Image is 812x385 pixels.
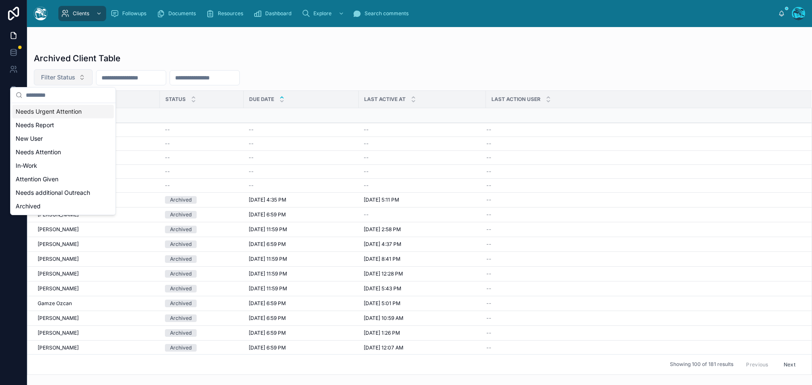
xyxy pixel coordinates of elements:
[486,300,491,307] span: --
[122,10,146,17] span: Followups
[249,226,354,233] a: [DATE] 11:59 PM
[249,241,354,248] a: [DATE] 6:59 PM
[486,330,491,336] span: --
[38,285,79,292] span: [PERSON_NAME]
[364,285,401,292] span: [DATE] 5:43 PM
[364,241,401,248] span: [DATE] 4:37 PM
[170,344,192,352] div: Archived
[249,126,354,133] a: --
[486,197,491,203] span: --
[165,154,239,161] a: --
[38,241,155,248] a: [PERSON_NAME]
[38,315,79,322] span: [PERSON_NAME]
[12,118,114,132] div: Needs Report
[249,154,354,161] a: --
[203,6,249,21] a: Resources
[364,126,481,133] a: --
[12,105,114,118] div: Needs Urgent Attention
[249,344,286,351] span: [DATE] 6:59 PM
[486,330,801,336] a: --
[486,126,491,133] span: --
[249,330,354,336] a: [DATE] 6:59 PM
[38,300,155,307] a: Gamze Ozcan
[364,140,369,147] span: --
[486,256,491,262] span: --
[38,226,155,233] a: [PERSON_NAME]
[486,154,491,161] span: --
[491,96,540,103] span: Last Action User
[486,256,801,262] a: --
[165,285,239,292] a: Archived
[54,4,778,23] div: scrollable content
[486,285,491,292] span: --
[12,199,114,213] div: Archived
[486,226,801,233] a: --
[165,154,170,161] span: --
[486,315,491,322] span: --
[249,168,254,175] span: --
[38,226,79,233] span: [PERSON_NAME]
[11,103,115,215] div: Suggestions
[249,140,354,147] a: --
[364,344,481,351] a: [DATE] 12:07 AM
[154,6,202,21] a: Documents
[364,226,401,233] span: [DATE] 2:58 PM
[364,126,369,133] span: --
[364,182,481,189] a: --
[486,344,491,351] span: --
[364,140,481,147] a: --
[364,211,369,218] span: --
[350,6,414,21] a: Search comments
[170,314,192,322] div: Archived
[38,270,155,277] a: [PERSON_NAME]
[486,140,801,147] a: --
[165,211,239,218] a: Archived
[249,168,354,175] a: --
[249,154,254,161] span: --
[58,6,106,21] a: Clients
[249,315,354,322] a: [DATE] 6:59 PM
[265,10,291,17] span: Dashboard
[486,285,801,292] a: --
[486,226,491,233] span: --
[486,211,801,218] a: --
[364,270,481,277] a: [DATE] 12:28 PM
[38,256,155,262] a: [PERSON_NAME]
[38,241,79,248] span: [PERSON_NAME]
[170,226,192,233] div: Archived
[170,255,192,263] div: Archived
[165,96,186,103] span: Status
[165,168,239,175] a: --
[165,240,239,248] a: Archived
[165,329,239,337] a: Archived
[364,154,369,161] span: --
[38,344,79,351] span: [PERSON_NAME]
[249,344,354,351] a: [DATE] 6:59 PM
[670,361,733,368] span: Showing 100 of 181 results
[364,315,403,322] span: [DATE] 10:59 AM
[249,285,287,292] span: [DATE] 11:59 PM
[165,140,239,147] a: --
[165,270,239,278] a: Archived
[364,256,401,262] span: [DATE] 8:41 PM
[165,126,170,133] span: --
[778,358,801,371] button: Next
[165,196,239,204] a: Archived
[165,300,239,307] a: Archived
[165,168,170,175] span: --
[249,300,286,307] span: [DATE] 6:59 PM
[108,6,152,21] a: Followups
[170,300,192,307] div: Archived
[249,241,286,248] span: [DATE] 6:59 PM
[41,73,75,82] span: Filter Status
[34,52,121,64] h1: Archived Client Table
[38,256,79,262] span: [PERSON_NAME]
[249,197,354,203] a: [DATE] 4:35 PM
[364,241,481,248] a: [DATE] 4:37 PM
[38,330,155,336] a: [PERSON_NAME]
[34,7,47,20] img: App logo
[12,145,114,159] div: Needs Attention
[299,6,348,21] a: Explore
[486,182,801,189] a: --
[249,211,354,218] a: [DATE] 6:59 PM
